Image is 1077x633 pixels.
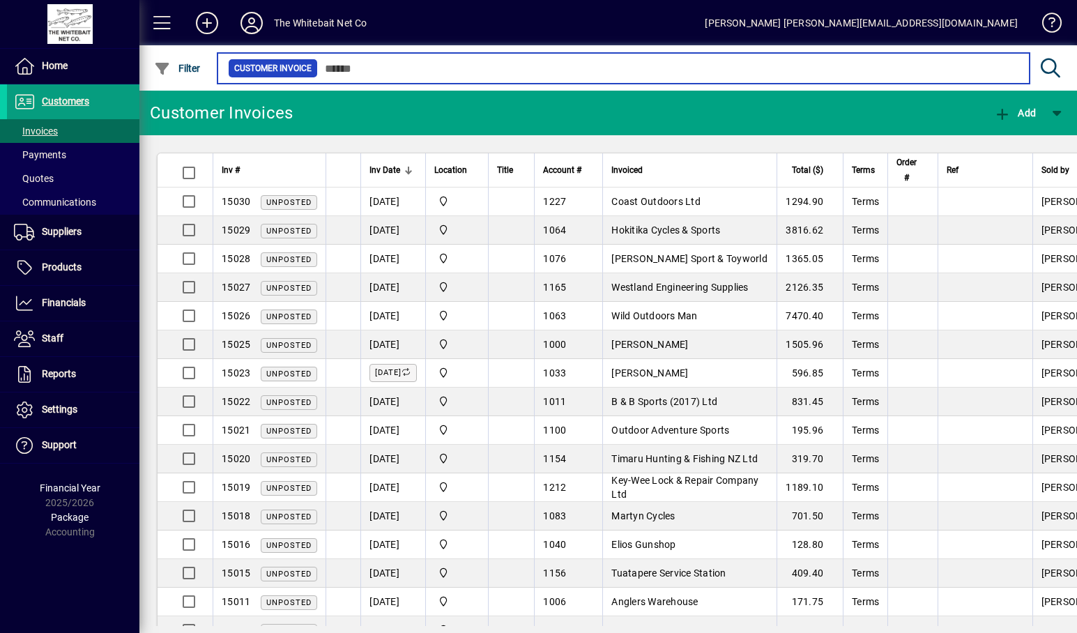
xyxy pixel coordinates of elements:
td: 1505.96 [777,330,843,359]
span: Terms [852,367,879,379]
span: Rangiora [434,280,480,295]
span: Location [434,162,467,178]
td: 2126.35 [777,273,843,302]
div: Ref [947,162,1023,178]
span: Invoices [14,125,58,137]
span: Unposted [266,427,312,436]
span: Outdoor Adventure Sports [611,425,729,436]
a: Invoices [7,119,139,143]
td: [DATE] [360,330,425,359]
div: Total ($) [786,162,836,178]
span: Unposted [266,341,312,350]
span: Terms [852,196,879,207]
span: Package [51,512,89,523]
a: Financials [7,286,139,321]
span: Financial Year [40,482,100,494]
span: Timaru Hunting & Fishing NZ Ltd [611,453,758,464]
span: 15011 [222,596,250,607]
td: 171.75 [777,588,843,616]
span: Rangiora [434,365,480,381]
span: Terms [852,510,879,521]
a: Staff [7,321,139,356]
span: Unposted [266,512,312,521]
span: Rangiora [434,222,480,238]
span: 15026 [222,310,250,321]
span: 15016 [222,539,250,550]
span: 1006 [543,596,566,607]
span: Terms [852,253,879,264]
div: Account # [543,162,594,178]
span: Order # [896,155,917,185]
td: [DATE] [360,216,425,245]
span: 15028 [222,253,250,264]
span: 15019 [222,482,250,493]
a: Communications [7,190,139,214]
span: 15029 [222,224,250,236]
span: Rangiora [434,337,480,352]
span: Inv # [222,162,240,178]
td: 1294.90 [777,188,843,216]
span: Customers [42,96,89,107]
span: Support [42,439,77,450]
a: Settings [7,392,139,427]
span: Tuatapere Service Station [611,567,726,579]
span: Ref [947,162,958,178]
span: 1165 [543,282,566,293]
span: Rangiora [434,537,480,552]
span: Terms [852,310,879,321]
a: Suppliers [7,215,139,250]
span: B & B Sports (2017) Ltd [611,396,717,407]
button: Profile [229,10,274,36]
span: Martyn Cycles [611,510,675,521]
span: 15018 [222,510,250,521]
span: Unposted [266,570,312,579]
span: Terms [852,453,879,464]
span: Terms [852,596,879,607]
a: Support [7,428,139,463]
span: Sold by [1041,162,1069,178]
td: [DATE] [360,302,425,330]
span: 1000 [543,339,566,350]
a: Quotes [7,167,139,190]
span: Unposted [266,198,312,207]
td: 1189.10 [777,473,843,502]
button: Add [991,100,1039,125]
span: Communications [14,197,96,208]
span: Elios Gunshop [611,539,675,550]
span: Reports [42,368,76,379]
td: 596.85 [777,359,843,388]
span: Rangiora [434,308,480,323]
span: Rangiora [434,480,480,495]
span: 15023 [222,367,250,379]
span: [PERSON_NAME] Sport & Toyworld [611,253,767,264]
div: Order # [896,155,929,185]
span: Add [994,107,1036,119]
div: Inv # [222,162,317,178]
span: Rangiora [434,565,480,581]
span: Unposted [266,541,312,550]
span: Hokitika Cycles & Sports [611,224,720,236]
td: 409.40 [777,559,843,588]
span: [PERSON_NAME] [611,367,688,379]
span: Terms [852,224,879,236]
span: Wild Outdoors Man [611,310,697,321]
span: 15030 [222,196,250,207]
span: 1063 [543,310,566,321]
span: 1064 [543,224,566,236]
td: [DATE] [360,273,425,302]
div: [PERSON_NAME] [PERSON_NAME][EMAIL_ADDRESS][DOMAIN_NAME] [705,12,1018,34]
td: [DATE] [360,245,425,273]
div: Inv Date [369,162,417,178]
span: Unposted [266,369,312,379]
span: Financials [42,297,86,308]
td: 1365.05 [777,245,843,273]
span: 1154 [543,453,566,464]
a: Home [7,49,139,84]
button: Filter [151,56,204,81]
span: Anglers Warehouse [611,596,698,607]
span: Terms [852,396,879,407]
div: Customer Invoices [150,102,293,124]
td: [DATE] [360,416,425,445]
span: Terms [852,162,875,178]
span: Rangiora [434,251,480,266]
